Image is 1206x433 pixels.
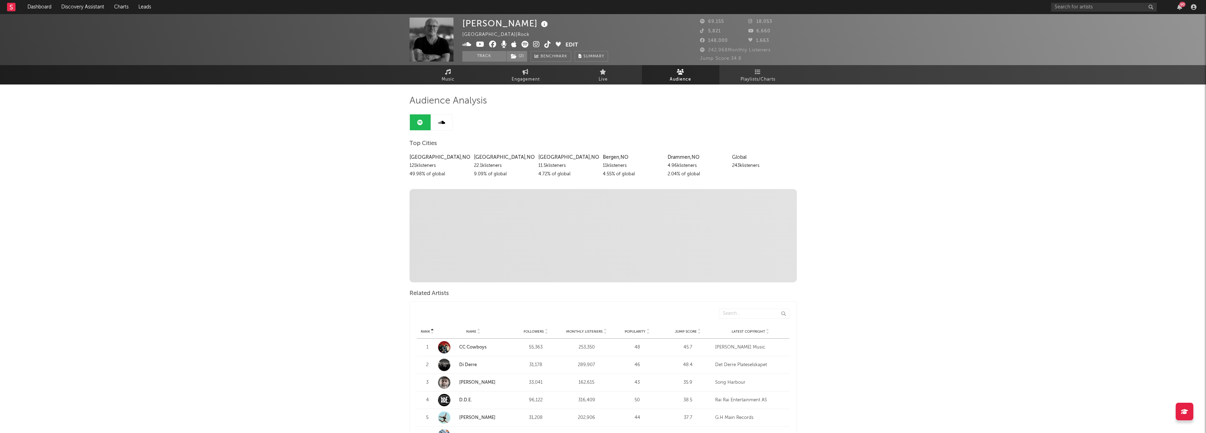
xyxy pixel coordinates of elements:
[524,330,544,334] span: Followers
[715,379,786,386] div: Song Harbour
[664,379,712,386] div: 35.9
[664,362,712,369] div: 48.4
[462,18,550,29] div: [PERSON_NAME]
[487,65,564,84] a: Engagement
[474,162,533,170] div: 22.1k listeners
[642,65,719,84] a: Audience
[719,309,789,319] input: Search...
[732,153,791,162] div: Global
[566,330,602,334] span: Monthly Listeners
[512,397,560,404] div: 96,122
[603,170,662,178] div: 4.55 % of global
[625,330,645,334] span: Popularity
[459,345,487,350] a: CC Cowboys
[565,41,578,50] button: Edit
[421,330,430,334] span: Rank
[668,170,727,178] div: 2.04 % of global
[410,153,469,162] div: [GEOGRAPHIC_DATA] , NO
[466,330,476,334] span: Name
[748,38,769,43] span: 1,663
[420,344,435,351] div: 1
[668,162,727,170] div: 4.96k listeners
[700,56,742,61] span: Jump Score: 34.8
[1051,3,1157,12] input: Search for artists
[675,330,697,334] span: Jump Score
[715,397,786,404] div: Rai Rai Entertainment AS
[442,75,455,84] span: Music
[438,376,509,389] a: [PERSON_NAME]
[563,379,610,386] div: 162,615
[420,379,435,386] div: 3
[1177,4,1182,10] button: 90
[700,48,771,52] span: 242,968 Monthly Listeners
[670,75,691,84] span: Audience
[563,397,610,404] div: 316,409
[512,379,560,386] div: 33,041
[614,362,661,369] div: 46
[459,415,495,420] a: [PERSON_NAME]
[410,97,487,105] span: Audience Analysis
[410,65,487,84] a: Music
[507,51,527,62] button: (2)
[531,51,571,62] a: Benchmark
[506,51,527,62] span: ( 2 )
[741,75,775,84] span: Playlists/Charts
[583,55,604,58] span: Summary
[540,52,567,61] span: Benchmark
[438,412,509,424] a: [PERSON_NAME]
[614,414,661,421] div: 44
[603,162,662,170] div: 11k listeners
[715,344,786,351] div: [PERSON_NAME] Music
[715,414,786,421] div: G.H Main Records
[563,362,610,369] div: 289,907
[512,414,560,421] div: 31,208
[462,51,506,62] button: Track
[420,414,435,421] div: 5
[410,170,469,178] div: 49.98 % of global
[538,162,598,170] div: 11.5k listeners
[474,153,533,162] div: [GEOGRAPHIC_DATA] , NO
[438,341,509,353] a: CC Cowboys
[700,29,721,33] span: 5,821
[664,397,712,404] div: 38.5
[459,363,477,367] a: Di Derre
[459,380,495,385] a: [PERSON_NAME]
[438,394,509,406] a: D.D.E.
[700,38,728,43] span: 148,000
[715,362,786,369] div: Det Derre Plateselskapet
[1179,2,1186,7] div: 90
[563,414,610,421] div: 202,906
[438,359,509,371] a: Di Derre
[420,362,435,369] div: 2
[719,65,797,84] a: Playlists/Charts
[614,344,661,351] div: 48
[664,344,712,351] div: 45.7
[732,330,765,334] span: Latest Copyright
[512,362,560,369] div: 31,178
[748,19,772,24] span: 18,053
[474,170,533,178] div: 9.09 % of global
[410,289,449,298] span: Related Artists
[538,153,598,162] div: [GEOGRAPHIC_DATA] , NO
[664,414,712,421] div: 37.7
[410,139,437,148] span: Top Cities
[575,51,608,62] button: Summary
[614,397,661,404] div: 50
[603,153,662,162] div: Bergen , NO
[459,398,472,402] a: D.D.E.
[599,75,608,84] span: Live
[512,75,540,84] span: Engagement
[668,153,727,162] div: Drammen , NO
[563,344,610,351] div: 253,350
[564,65,642,84] a: Live
[462,31,538,39] div: [GEOGRAPHIC_DATA] | Rock
[420,397,435,404] div: 4
[748,29,770,33] span: 6,660
[410,162,469,170] div: 121k listeners
[700,19,724,24] span: 69,155
[614,379,661,386] div: 43
[538,170,598,178] div: 4.72 % of global
[512,344,560,351] div: 55,363
[732,162,791,170] div: 243k listeners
